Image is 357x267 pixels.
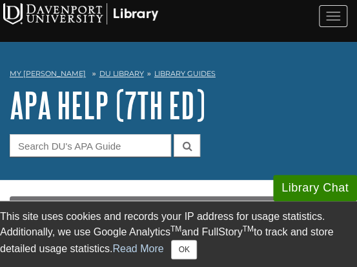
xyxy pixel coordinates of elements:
[242,224,253,233] sup: TM
[10,196,347,218] a: APA Home
[273,175,357,201] button: Library Chat
[3,3,158,25] img: Davenport University Logo
[10,85,205,125] a: APA Help (7th Ed)
[10,68,86,79] a: My [PERSON_NAME]
[154,69,216,78] a: Library Guides
[112,243,163,254] a: Read More
[10,134,171,157] input: Search DU's APA Guide
[99,69,144,78] a: DU Library
[170,224,181,233] sup: TM
[171,240,196,259] button: Close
